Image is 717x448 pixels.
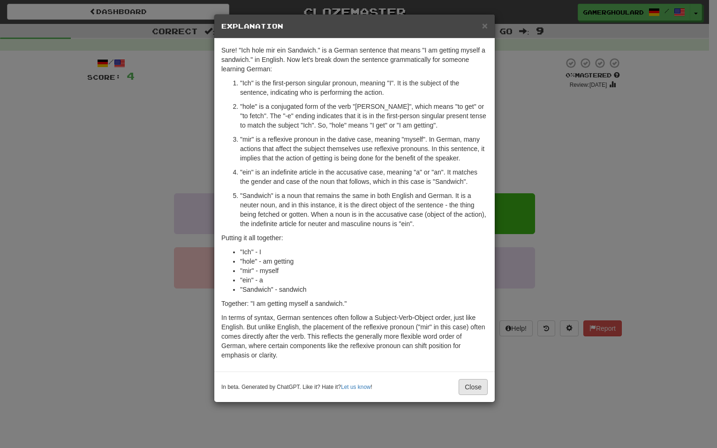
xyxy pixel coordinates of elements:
[221,313,488,360] p: In terms of syntax, German sentences often follow a Subject-Verb-Object order, just like English....
[240,275,488,285] li: "ein" - a
[240,191,488,228] p: "Sandwich" is a noun that remains the same in both English and German. It is a neuter noun, and i...
[221,383,372,391] small: In beta. Generated by ChatGPT. Like it? Hate it? !
[240,102,488,130] p: "hole" is a conjugated form of the verb "[PERSON_NAME]", which means "to get" or "to fetch". The ...
[240,78,488,97] p: "Ich" is the first-person singular pronoun, meaning "I". It is the subject of the sentence, indic...
[240,247,488,257] li: "Ich" - I
[221,233,488,243] p: Putting it all together:
[482,21,488,30] button: Close
[240,167,488,186] p: "ein" is an indefinite article in the accusative case, meaning "a" or "an". It matches the gender...
[459,379,488,395] button: Close
[240,285,488,294] li: "Sandwich" - sandwich
[221,46,488,74] p: Sure! "Ich hole mir ein Sandwich." is a German sentence that means "I am getting myself a sandwic...
[221,22,488,31] h5: Explanation
[341,384,370,390] a: Let us know
[240,266,488,275] li: "mir" - myself
[221,299,488,308] p: Together: "I am getting myself a sandwich."
[482,20,488,31] span: ×
[240,257,488,266] li: "hole" - am getting
[240,135,488,163] p: "mir" is a reflexive pronoun in the dative case, meaning "myself". In German, many actions that a...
